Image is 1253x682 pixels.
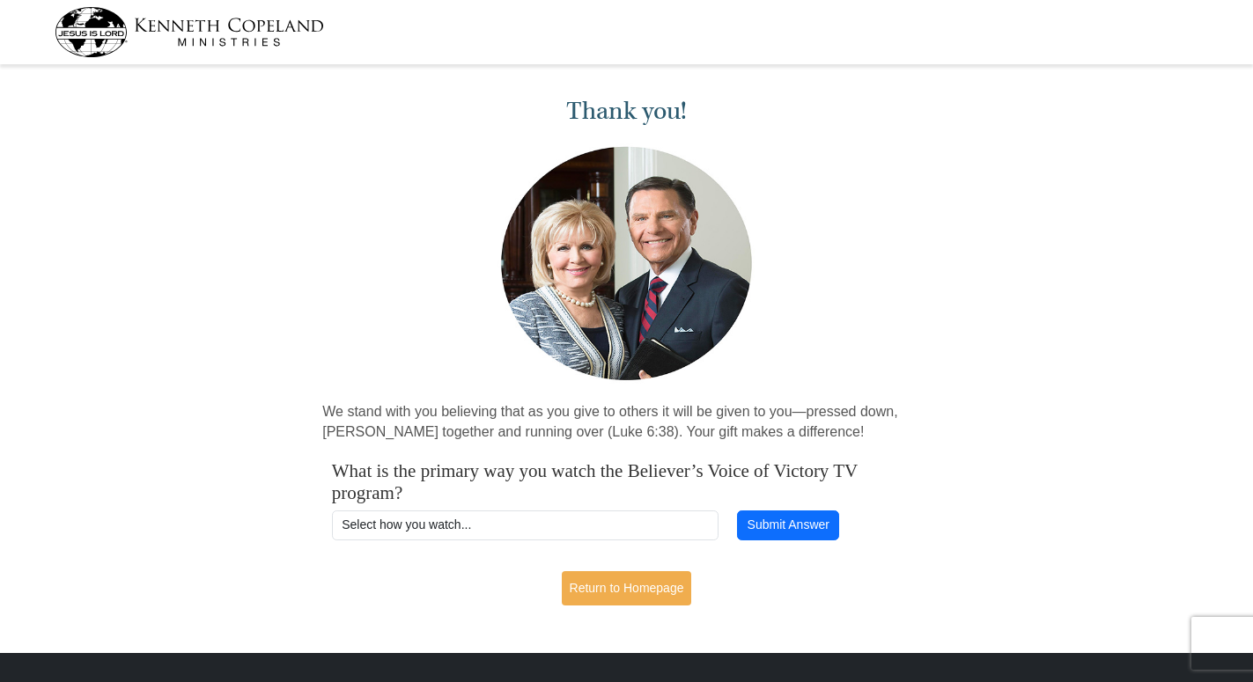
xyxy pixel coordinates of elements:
img: Kenneth and Gloria [497,143,756,385]
img: kcm-header-logo.svg [55,7,324,57]
p: We stand with you believing that as you give to others it will be given to you—pressed down, [PER... [322,402,931,443]
h1: Thank you! [322,97,931,126]
button: Submit Answer [737,510,839,540]
a: Return to Homepage [562,571,692,605]
h4: What is the primary way you watch the Believer’s Voice of Victory TV program? [332,460,922,504]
